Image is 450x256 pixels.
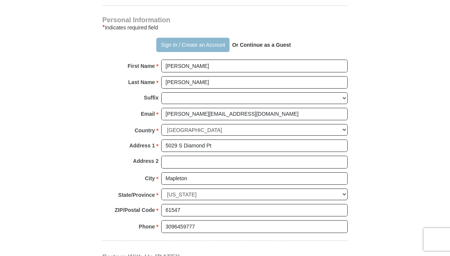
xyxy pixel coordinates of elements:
strong: ZIP/Postal Code [115,205,155,215]
strong: City [145,173,155,184]
strong: Suffix [144,92,159,103]
strong: Last Name [128,77,155,87]
strong: State/Province [118,190,155,200]
strong: Address 2 [133,156,159,166]
strong: Email [141,109,155,119]
strong: Address 1 [129,140,155,151]
strong: First Name [128,61,155,71]
strong: Phone [139,221,155,232]
button: Sign In / Create an Account [156,38,229,52]
strong: Or Continue as a Guest [232,42,291,48]
h4: Personal Information [102,17,348,23]
div: Indicates required field [102,23,348,32]
strong: Country [135,125,155,136]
